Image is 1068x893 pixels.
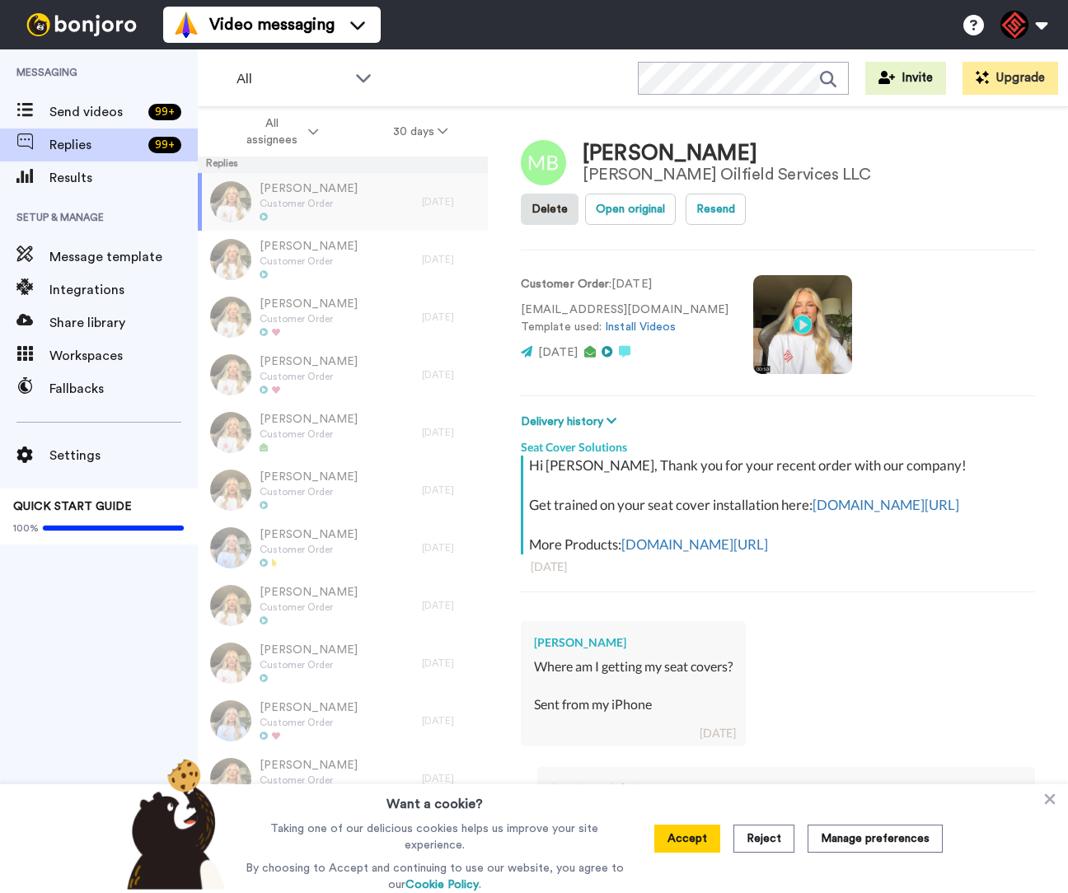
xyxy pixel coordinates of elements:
h3: Want a cookie? [386,784,483,814]
span: All assignees [238,115,305,148]
img: 5679cb2b-1065-4aa9-aaa1-910e677a4987-thumb.jpg [210,700,251,741]
span: [PERSON_NAME] [260,180,358,197]
a: [DOMAIN_NAME][URL] [813,496,959,513]
button: Delete [521,194,578,225]
button: All assignees [201,109,356,155]
span: Customer Order [260,774,358,787]
a: [PERSON_NAME]Customer Order[DATE] [198,519,488,577]
span: [PERSON_NAME] [260,238,358,255]
span: [PERSON_NAME] [260,469,358,485]
p: Taking one of our delicious cookies helps us improve your site experience. [241,821,628,853]
span: Share library [49,313,198,333]
div: [DATE] [422,541,480,554]
img: ce5357cb-026c-433d-aaba-63ae9457c6c3-thumb.jpg [210,470,251,511]
span: Customer Order [260,485,358,498]
div: [DATE] [422,657,480,670]
a: [PERSON_NAME]Customer Order[DATE] [198,288,488,346]
button: Invite [865,62,946,95]
a: [PERSON_NAME]Customer Order[DATE] [198,346,488,404]
div: [DATE] [422,311,480,324]
button: Delivery history [521,413,621,431]
div: Seat Cover Solutions [521,431,1035,456]
span: [PERSON_NAME] [260,642,358,658]
div: [DATE] [422,772,480,785]
div: [DATE] [700,725,736,741]
button: 30 days [356,117,485,147]
div: Replies [198,157,488,173]
span: Video messaging [209,13,335,36]
span: [PERSON_NAME] [260,296,358,312]
img: Image of Mike Byrd [521,140,566,185]
img: ec6d6bee-10c4-4109-a19a-f4a3591eb26e-thumb.jpg [210,239,251,280]
div: [PERSON_NAME] [534,634,733,651]
button: Upgrade [963,62,1058,95]
div: [DATE] [422,426,480,439]
img: e931e3cf-1be3-46ad-9774-e8adbcc006d0-thumb.jpg [210,643,251,684]
button: Resend [686,194,746,225]
span: Customer Order [260,197,358,210]
a: Install Videos [605,321,676,333]
span: Customer Order [260,370,358,383]
div: [DATE] [422,484,480,497]
span: Customer Order [260,716,358,729]
div: Seat Cover Solutions [550,780,1022,797]
img: bj-logo-header-white.svg [20,13,143,36]
span: Customer Order [260,658,358,671]
span: Customer Order [260,601,358,614]
span: [PERSON_NAME] [260,526,358,543]
button: Manage preferences [808,825,943,853]
div: [PERSON_NAME] [583,142,870,166]
span: Customer Order [260,255,358,268]
button: Accept [654,825,720,853]
img: 90a76957-fc76-406e-a1f6-d7d960b8ee2b-thumb.jpg [210,297,251,338]
span: Customer Order [260,312,358,325]
img: vm-color.svg [173,12,199,38]
span: [PERSON_NAME] [260,757,358,774]
span: Send videos [49,102,142,122]
span: All [237,69,347,89]
img: 0a07464a-5a72-4ec9-8cd0-63d7fc57003b-thumb.jpg [210,585,251,626]
img: bear-with-cookie.png [112,758,234,890]
div: [DATE] [422,253,480,266]
button: Open original [585,194,676,225]
div: [DATE] [531,559,1025,575]
div: 99 + [148,104,181,120]
a: [PERSON_NAME]Customer Order[DATE] [198,173,488,231]
a: [PERSON_NAME]Customer Order[DATE] [198,750,488,807]
span: [PERSON_NAME] [260,353,358,370]
span: 100% [13,521,39,535]
button: Reject [733,825,794,853]
span: QUICK START GUIDE [13,501,132,512]
img: f8a2bb44-0c62-4a93-b088-f9d16d2b3523-thumb.jpg [210,354,251,395]
div: Hi [PERSON_NAME], Thank you for your recent order with our company! Get trained on your seat cove... [529,456,1031,554]
span: Settings [49,446,198,465]
img: 89d5d4df-7ea6-4d46-a9db-72cb097bfedb-thumb.jpg [210,181,251,222]
a: [PERSON_NAME]Customer Order[DATE] [198,577,488,634]
a: [PERSON_NAME]Customer Order[DATE] [198,461,488,519]
span: Customer Order [260,428,358,441]
div: [DATE] [422,195,480,208]
p: : [DATE] [521,276,728,293]
span: [PERSON_NAME] [260,699,358,716]
p: By choosing to Accept and continuing to use our website, you agree to our . [241,860,628,893]
div: [DATE] [422,714,480,727]
div: [DATE] [422,599,480,612]
span: Workspaces [49,346,198,366]
img: bcb6f276-295a-4da1-af94-775b6eb3321f-thumb.jpg [210,527,251,568]
span: [DATE] [538,347,578,358]
a: [PERSON_NAME]Customer Order[DATE] [198,231,488,288]
div: 99 + [148,137,181,153]
a: [DOMAIN_NAME][URL] [621,535,768,553]
span: Replies [49,135,142,155]
span: Fallbacks [49,379,198,399]
a: Cookie Policy [405,879,479,891]
span: Integrations [49,280,198,300]
a: [PERSON_NAME]Customer Order[DATE] [198,634,488,692]
div: [DATE] [422,368,480,381]
span: [PERSON_NAME] [260,584,358,601]
span: Customer Order [260,543,358,556]
span: [PERSON_NAME] [260,411,358,428]
span: Message template [49,247,198,267]
a: [PERSON_NAME]Customer Order[DATE] [198,692,488,750]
